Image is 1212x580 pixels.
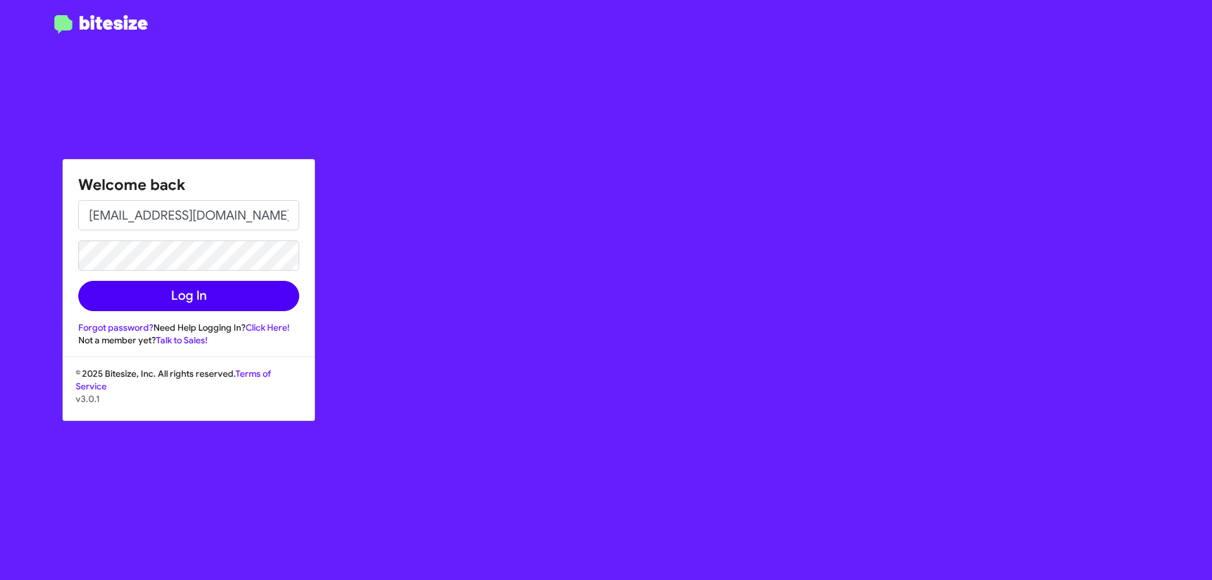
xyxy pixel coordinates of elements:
div: Need Help Logging In? [78,321,299,334]
div: Not a member yet? [78,334,299,346]
h1: Welcome back [78,175,299,195]
a: Forgot password? [78,322,153,333]
p: v3.0.1 [76,393,302,405]
input: Email address [78,200,299,230]
button: Log In [78,281,299,311]
div: © 2025 Bitesize, Inc. All rights reserved. [63,367,314,420]
a: Click Here! [246,322,290,333]
a: Talk to Sales! [156,334,208,346]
